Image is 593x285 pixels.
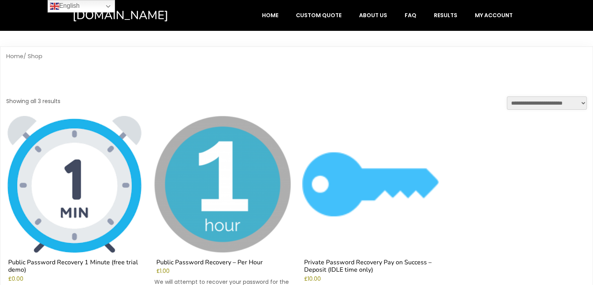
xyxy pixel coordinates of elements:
[73,8,202,23] a: [DOMAIN_NAME]
[262,12,278,19] span: Home
[467,8,521,23] a: My account
[156,267,170,275] bdi: 1.00
[6,66,587,96] h1: Shop
[154,116,291,253] img: Public Password Recovery - Per Hour
[434,12,457,19] span: Results
[507,96,587,110] select: Shop order
[154,259,291,268] h2: Public Password Recovery – Per Hour
[304,275,321,283] bdi: 10.00
[397,8,425,23] a: FAQ
[6,96,60,106] p: Showing all 3 results
[288,8,350,23] a: Custom Quote
[6,116,143,276] a: Public Password Recovery 1 Minute (free trial demo)
[426,8,466,23] a: Results
[302,259,439,276] h2: Private Password Recovery Pay on Success – Deposit (IDLE time only)
[296,12,342,19] span: Custom Quote
[304,275,308,283] span: £
[302,116,439,253] img: Private Password Recovery Pay on Success - Deposit (IDLE time only)
[6,53,587,60] nav: Breadcrumb
[6,116,143,253] img: Public Password Recovery 1 Minute (free trial demo)
[8,275,12,283] span: £
[6,259,143,276] h2: Public Password Recovery 1 Minute (free trial demo)
[6,52,23,60] a: Home
[154,116,291,268] a: Public Password Recovery – Per Hour
[50,2,59,11] img: en
[8,275,23,283] bdi: 0.00
[351,8,395,23] a: About Us
[405,12,416,19] span: FAQ
[359,12,387,19] span: About Us
[302,116,439,276] a: Private Password Recovery Pay on Success – Deposit (IDLE time only)
[475,12,513,19] span: My account
[254,8,287,23] a: Home
[156,267,160,275] span: £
